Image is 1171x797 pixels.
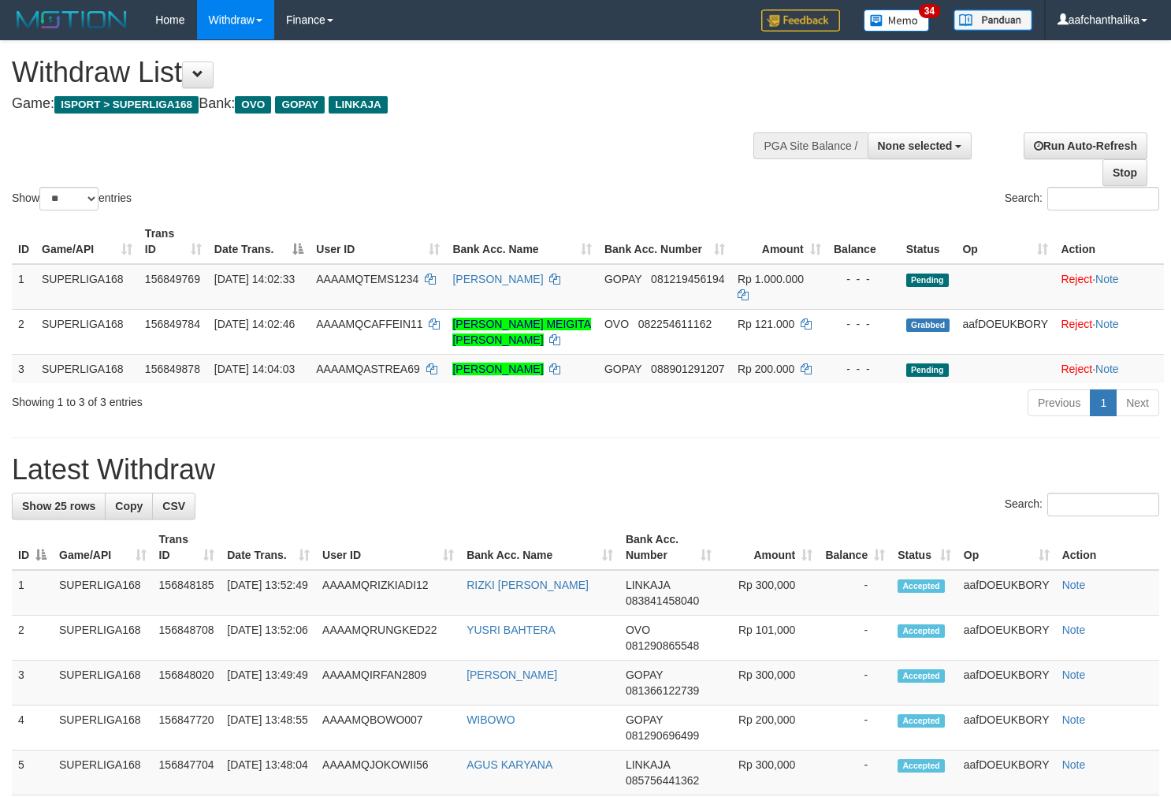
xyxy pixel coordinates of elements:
[878,140,953,152] span: None selected
[819,706,891,750] td: -
[1062,579,1086,591] a: Note
[898,624,945,638] span: Accepted
[12,388,476,410] div: Showing 1 to 3 of 3 entries
[12,96,765,112] h4: Game: Bank:
[153,661,221,706] td: 156848020
[906,274,949,287] span: Pending
[626,758,670,771] span: LINKAJA
[619,525,718,570] th: Bank Acc. Number: activate to sort column ascending
[115,500,143,512] span: Copy
[139,219,208,264] th: Trans ID: activate to sort column ascending
[329,96,388,114] span: LINKAJA
[1062,669,1086,681] a: Note
[1054,219,1164,264] th: Action
[316,570,460,616] td: AAAAMQRIZKIADI12
[898,669,945,683] span: Accepted
[718,661,819,706] td: Rp 300,000
[1005,187,1159,210] label: Search:
[651,363,724,375] span: Copy 088901291207 to clipboard
[53,570,153,616] td: SUPERLIGA168
[467,713,515,726] a: WIBOWO
[316,273,418,285] span: AAAAMQTEMS1234
[221,661,316,706] td: [DATE] 13:49:49
[891,525,957,570] th: Status: activate to sort column ascending
[153,570,221,616] td: 156848185
[919,4,940,18] span: 34
[604,363,641,375] span: GOPAY
[898,714,945,728] span: Accepted
[316,363,420,375] span: AAAAMQASTREA69
[626,729,699,742] span: Copy 081290696499 to clipboard
[162,500,185,512] span: CSV
[153,616,221,661] td: 156848708
[1095,273,1119,285] a: Note
[1095,318,1119,330] a: Note
[53,525,153,570] th: Game/API: activate to sort column ascending
[731,219,827,264] th: Amount: activate to sort column ascending
[105,493,153,520] a: Copy
[604,318,629,330] span: OVO
[452,318,591,346] a: [PERSON_NAME] MEIGITA [PERSON_NAME]
[316,525,460,570] th: User ID: activate to sort column ascending
[738,363,794,375] span: Rp 200.000
[221,750,316,795] td: [DATE] 13:48:04
[145,273,200,285] span: 156849769
[898,759,945,773] span: Accepted
[467,579,589,591] a: RIZKI [PERSON_NAME]
[1062,624,1086,636] a: Note
[12,187,132,210] label: Show entries
[1047,493,1159,516] input: Search:
[718,525,819,570] th: Amount: activate to sort column ascending
[626,594,699,607] span: Copy 083841458040 to clipboard
[35,309,139,354] td: SUPERLIGA168
[819,570,891,616] td: -
[819,661,891,706] td: -
[957,525,1056,570] th: Op: activate to sort column ascending
[1047,187,1159,210] input: Search:
[834,316,894,332] div: - - -
[12,264,35,310] td: 1
[208,219,310,264] th: Date Trans.: activate to sort column descending
[12,57,765,88] h1: Withdraw List
[957,661,1056,706] td: aafDOEUKBORY
[956,309,1054,354] td: aafDOEUKBORY
[753,132,867,159] div: PGA Site Balance /
[53,750,153,795] td: SUPERLIGA168
[626,669,663,681] span: GOPAY
[598,219,731,264] th: Bank Acc. Number: activate to sort column ascending
[12,616,53,661] td: 2
[626,639,699,652] span: Copy 081290865548 to clipboard
[1056,525,1159,570] th: Action
[1061,273,1092,285] a: Reject
[152,493,195,520] a: CSV
[819,616,891,661] td: -
[868,132,972,159] button: None selected
[957,750,1056,795] td: aafDOEUKBORY
[864,9,930,32] img: Button%20Memo.svg
[12,309,35,354] td: 2
[1054,354,1164,383] td: ·
[906,318,950,332] span: Grabbed
[1095,363,1119,375] a: Note
[214,273,295,285] span: [DATE] 14:02:33
[221,616,316,661] td: [DATE] 13:52:06
[214,318,295,330] span: [DATE] 14:02:46
[626,579,670,591] span: LINKAJA
[12,493,106,520] a: Show 25 rows
[1028,389,1091,416] a: Previous
[819,525,891,570] th: Balance: activate to sort column ascending
[1062,758,1086,771] a: Note
[53,661,153,706] td: SUPERLIGA168
[1061,363,1092,375] a: Reject
[898,579,945,593] span: Accepted
[12,661,53,706] td: 3
[12,706,53,750] td: 4
[153,706,221,750] td: 156847720
[275,96,325,114] span: GOPAY
[316,661,460,706] td: AAAAMQIRFAN2809
[1024,132,1147,159] a: Run Auto-Refresh
[819,750,891,795] td: -
[214,363,295,375] span: [DATE] 14:04:03
[718,616,819,661] td: Rp 101,000
[53,616,153,661] td: SUPERLIGA168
